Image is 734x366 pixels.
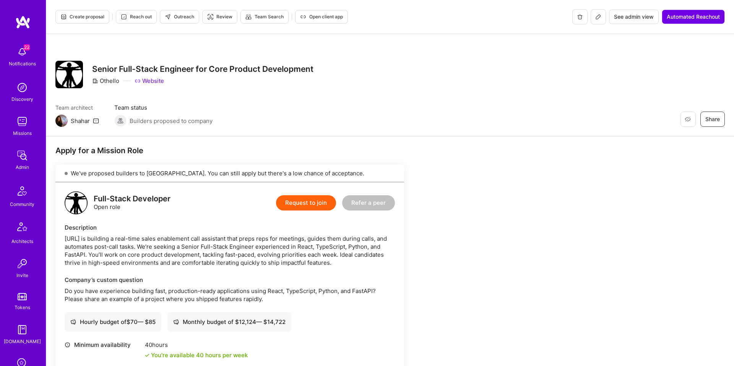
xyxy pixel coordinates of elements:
span: Share [705,115,720,123]
span: Reach out [121,13,152,20]
button: Request to join [276,195,336,211]
div: Description [65,223,395,232]
img: teamwork [15,114,30,129]
div: Invite [16,271,28,279]
div: Discovery [11,95,33,103]
button: Open client app [295,10,348,24]
h3: Senior Full-Stack Engineer for Core Product Development [92,64,313,74]
i: icon CompanyGray [92,78,98,84]
img: logo [15,15,31,29]
img: admin teamwork [15,148,30,163]
span: Open client app [300,13,343,20]
div: We've proposed builders to [GEOGRAPHIC_DATA]. You can still apply but there's a low chance of acc... [55,165,404,182]
button: See admin view [609,10,659,24]
i: icon Proposal [60,14,67,20]
span: 22 [24,44,30,50]
span: Builders proposed to company [130,117,213,125]
div: Full-Stack Developer [94,195,171,203]
button: Team Search [240,10,289,24]
div: Apply for a Mission Role [55,146,404,155]
span: Create proposal [60,13,104,20]
button: Reach out [116,10,157,24]
div: Open role [94,195,171,211]
div: Community [10,200,34,208]
img: Architects [13,219,31,237]
div: [URL] is building a real-time sales enablement call assistant that preps reps for meetings, guide... [65,235,395,267]
img: Community [13,182,31,200]
span: Team architect [55,104,99,112]
span: Review [207,13,232,20]
p: Do you have experience building fast, production-ready applications using React, TypeScript, Pyth... [65,287,395,303]
a: Website [135,77,164,85]
img: bell [15,44,30,60]
button: Outreach [160,10,199,24]
img: Company Logo [55,61,83,88]
div: Tokens [15,303,30,311]
img: Invite [15,256,30,271]
span: See admin view [614,13,654,21]
div: Admin [16,163,29,171]
div: [DOMAIN_NAME] [4,337,41,345]
div: Shahar [71,117,90,125]
div: Architects [11,237,33,245]
span: Team status [114,104,213,112]
img: Team Architect [55,115,68,127]
span: Team Search [245,13,284,20]
div: Minimum availability [65,341,141,349]
i: icon EyeClosed [685,116,691,122]
div: Company’s custom question [65,276,395,284]
div: Monthly budget of $ 12,124 — $ 14,722 [173,318,286,326]
img: logo [65,191,88,214]
i: icon Targeter [207,14,213,20]
i: icon Check [145,353,149,358]
button: Refer a peer [342,195,395,211]
span: Outreach [165,13,194,20]
img: guide book [15,322,30,337]
div: Hourly budget of $ 70 — $ 85 [70,318,156,326]
button: Share [700,112,725,127]
img: Builders proposed to company [114,115,127,127]
i: icon Cash [70,319,76,325]
img: discovery [15,80,30,95]
i: icon Mail [93,118,99,124]
div: Missions [13,129,32,137]
span: Automated Reachout [667,13,720,21]
i: icon Cash [173,319,179,325]
div: Notifications [9,60,36,68]
div: 40 hours [145,341,248,349]
img: tokens [18,293,27,300]
button: Create proposal [55,10,109,24]
div: You're available 40 hours per week [145,351,248,359]
button: Automated Reachout [662,10,725,24]
i: icon Clock [65,342,70,348]
button: Review [202,10,237,24]
div: Othello [92,77,119,85]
